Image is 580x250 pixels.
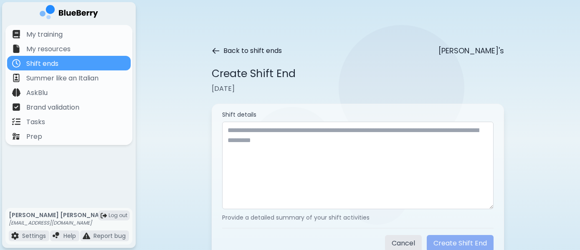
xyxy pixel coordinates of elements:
p: Prep [26,132,42,142]
p: Provide a detailed summary of your shift activities [222,214,494,221]
img: file icon [11,232,19,240]
img: file icon [12,117,20,126]
p: [DATE] [212,84,504,94]
img: file icon [12,45,20,53]
button: Back to shift ends [212,46,282,56]
span: Log out [109,212,127,219]
label: Shift details [222,111,494,118]
img: file icon [12,59,20,67]
h1: Create Shift End [212,67,296,80]
img: file icon [12,132,20,140]
p: Settings [22,232,46,240]
p: Brand validation [26,102,79,112]
p: Summer like an Italian [26,73,99,83]
p: My training [26,30,63,40]
p: [PERSON_NAME] [PERSON_NAME] [9,211,110,219]
p: Shift ends [26,59,58,69]
p: AskBlu [26,88,48,98]
p: Help [63,232,76,240]
p: Tasks [26,117,45,127]
img: file icon [12,88,20,97]
img: file icon [53,232,60,240]
p: [EMAIL_ADDRESS][DOMAIN_NAME] [9,220,110,226]
img: file icon [12,30,20,38]
p: My resources [26,44,71,54]
p: Report bug [94,232,126,240]
img: file icon [83,232,90,240]
img: logout [101,212,107,219]
img: company logo [40,5,98,22]
p: [PERSON_NAME]'s [438,45,504,57]
img: file icon [12,74,20,82]
img: file icon [12,103,20,111]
